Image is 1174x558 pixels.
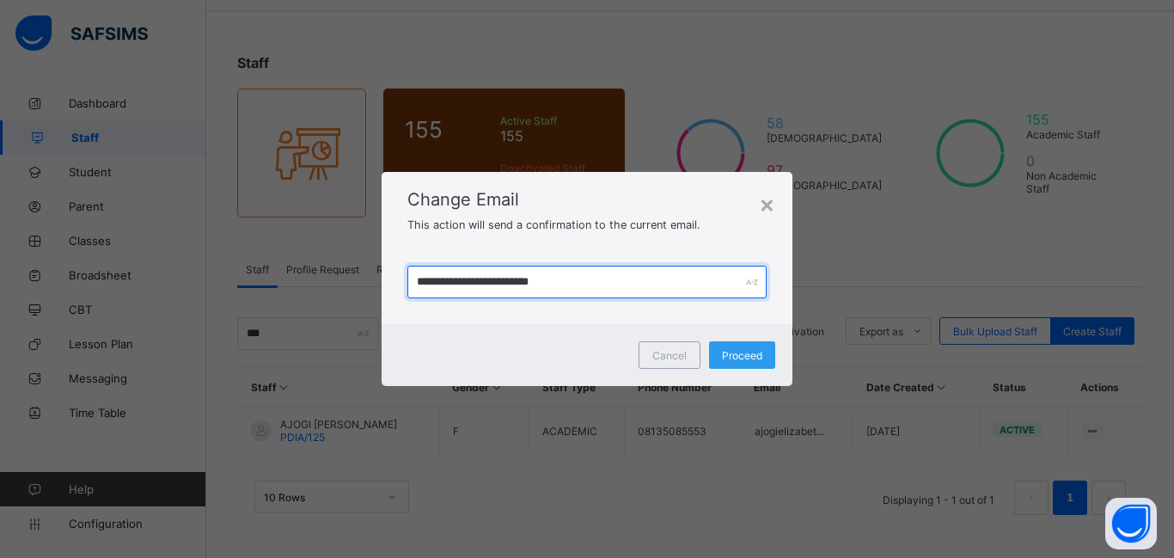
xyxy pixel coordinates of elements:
button: Open asap [1105,498,1157,549]
div: × [759,189,775,218]
span: Change Email [407,189,767,210]
span: Proceed [722,349,762,362]
span: Cancel [652,349,687,362]
span: This action will send a confirmation to the current email. [407,218,700,231]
